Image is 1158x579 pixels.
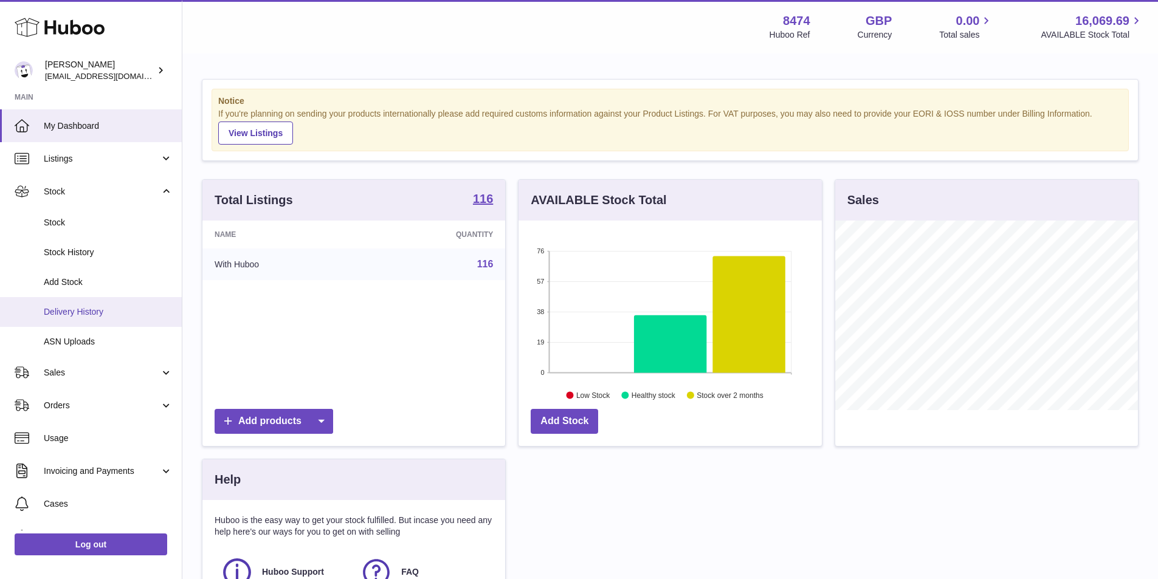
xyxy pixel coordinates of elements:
[939,13,993,41] a: 0.00 Total sales
[401,566,419,578] span: FAQ
[537,278,545,285] text: 57
[956,13,980,29] span: 0.00
[537,247,545,255] text: 76
[847,192,879,208] h3: Sales
[531,192,666,208] h3: AVAILABLE Stock Total
[473,193,493,207] a: 116
[362,221,505,248] th: Quantity
[202,248,362,280] td: With Huboo
[783,13,810,29] strong: 8474
[44,336,173,348] span: ASN Uploads
[44,186,160,197] span: Stock
[218,122,293,145] a: View Listings
[44,247,173,258] span: Stock History
[576,391,610,399] text: Low Stock
[770,29,810,41] div: Huboo Ref
[44,217,173,228] span: Stock
[215,515,493,538] p: Huboo is the easy way to get your stock fulfilled. But incase you need any help here's our ways f...
[477,259,494,269] a: 116
[262,566,324,578] span: Huboo Support
[1041,29,1143,41] span: AVAILABLE Stock Total
[44,465,160,477] span: Invoicing and Payments
[218,95,1122,107] strong: Notice
[541,369,545,376] text: 0
[44,306,173,318] span: Delivery History
[202,221,362,248] th: Name
[939,29,993,41] span: Total sales
[44,498,173,510] span: Cases
[473,193,493,205] strong: 116
[44,367,160,379] span: Sales
[537,308,545,315] text: 38
[15,61,33,80] img: orders@neshealth.com
[218,108,1122,145] div: If you're planning on sending your products internationally please add required customs informati...
[44,153,160,165] span: Listings
[697,391,763,399] text: Stock over 2 months
[45,59,154,82] div: [PERSON_NAME]
[44,433,173,444] span: Usage
[215,409,333,434] a: Add products
[858,29,892,41] div: Currency
[215,471,241,488] h3: Help
[531,409,598,434] a: Add Stock
[632,391,676,399] text: Healthy stock
[15,533,167,555] a: Log out
[44,400,160,411] span: Orders
[215,192,293,208] h3: Total Listings
[1041,13,1143,41] a: 16,069.69 AVAILABLE Stock Total
[45,71,179,81] span: [EMAIL_ADDRESS][DOMAIN_NAME]
[44,120,173,132] span: My Dashboard
[1075,13,1129,29] span: 16,069.69
[44,276,173,288] span: Add Stock
[537,338,545,346] text: 19
[866,13,892,29] strong: GBP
